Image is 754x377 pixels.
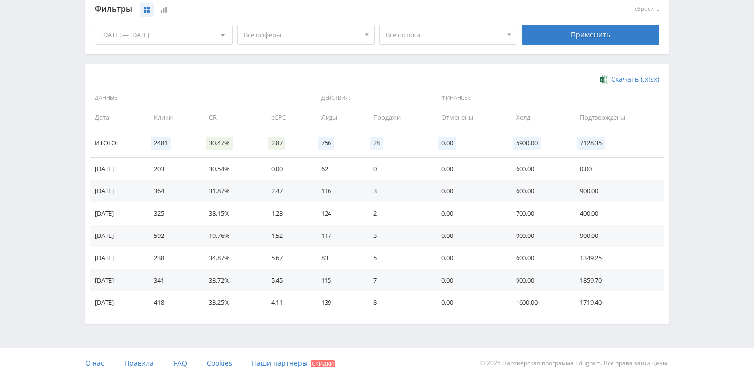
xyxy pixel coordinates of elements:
span: 7128.35 [577,137,605,150]
td: 203 [144,158,199,180]
span: Действия: [314,90,429,107]
td: [DATE] [90,269,144,291]
td: 7 [363,269,431,291]
td: Клики [144,106,199,129]
td: 700.00 [506,202,570,225]
td: 400.00 [570,202,664,225]
td: 0.00 [431,158,506,180]
td: 0.00 [431,269,506,291]
td: 124 [311,202,363,225]
td: 0.00 [431,291,506,314]
td: 0.00 [570,158,664,180]
td: 1.23 [261,202,311,225]
td: 5 [363,247,431,269]
td: 83 [311,247,363,269]
td: eCPC [261,106,311,129]
td: 4.11 [261,291,311,314]
td: 33.25% [199,291,261,314]
td: 600.00 [506,247,570,269]
td: CR [199,106,261,129]
td: 0 [363,158,431,180]
td: 31.87% [199,180,261,202]
td: 19.76% [199,225,261,247]
td: 1719.40 [570,291,664,314]
td: [DATE] [90,202,144,225]
td: Холд [506,106,570,129]
td: 418 [144,291,199,314]
td: 116 [311,180,363,202]
span: Наши партнеры [252,358,308,368]
td: 0.00 [431,247,506,269]
td: 62 [311,158,363,180]
td: 33.72% [199,269,261,291]
span: Все потоки [386,25,502,44]
div: [DATE] — [DATE] [95,25,232,44]
td: 3 [363,180,431,202]
td: 341 [144,269,199,291]
span: 28 [370,137,383,150]
td: 900.00 [570,180,664,202]
td: 38.15% [199,202,261,225]
span: О нас [85,358,104,368]
td: [DATE] [90,158,144,180]
td: 2 [363,202,431,225]
span: Правила [124,358,154,368]
span: 0.00 [438,137,456,150]
td: 5.67 [261,247,311,269]
td: 115 [311,269,363,291]
td: [DATE] [90,247,144,269]
td: 30.54% [199,158,261,180]
td: Дата [90,106,144,129]
td: Лиды [311,106,363,129]
span: 2481 [151,137,170,150]
span: FAQ [174,358,187,368]
td: 600.00 [506,180,570,202]
span: Финансы: [434,90,661,107]
td: 0.00 [261,158,311,180]
td: [DATE] [90,291,144,314]
span: 756 [318,137,334,150]
td: 8 [363,291,431,314]
td: [DATE] [90,225,144,247]
span: 30.47% [206,137,232,150]
span: 2.87 [268,137,285,150]
td: 600.00 [506,158,570,180]
td: 900.00 [506,225,570,247]
td: 592 [144,225,199,247]
span: Cookies [207,358,232,368]
div: Фильтры [95,2,517,17]
div: Применить [522,25,660,45]
td: 1.52 [261,225,311,247]
td: 117 [311,225,363,247]
span: Скачать (.xlsx) [611,75,659,83]
span: Данные: [90,90,309,107]
span: 5900.00 [513,137,541,150]
td: 900.00 [570,225,664,247]
td: 238 [144,247,199,269]
td: Итого: [90,129,144,158]
td: 34.87% [199,247,261,269]
td: 900.00 [506,269,570,291]
img: xlsx [600,74,608,84]
span: Скидки [311,360,335,367]
span: Все офферы [244,25,360,44]
td: 139 [311,291,363,314]
td: 325 [144,202,199,225]
td: 0.00 [431,225,506,247]
a: Скачать (.xlsx) [600,74,659,84]
td: 1600.00 [506,291,570,314]
td: 1859.70 [570,269,664,291]
td: Подтверждены [570,106,664,129]
td: 3 [363,225,431,247]
td: 0.00 [431,202,506,225]
td: [DATE] [90,180,144,202]
td: 5.45 [261,269,311,291]
td: 1349.25 [570,247,664,269]
td: Отменены [431,106,506,129]
td: 0.00 [431,180,506,202]
td: 364 [144,180,199,202]
td: 2.47 [261,180,311,202]
td: Продажи [363,106,431,129]
button: сбросить [635,6,659,12]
